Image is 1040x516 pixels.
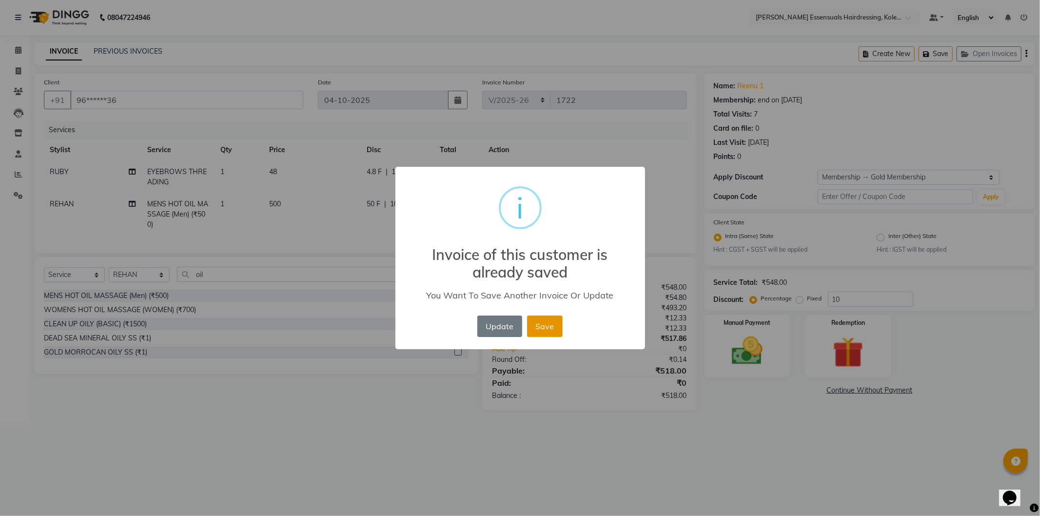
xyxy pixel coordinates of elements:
button: Update [477,316,522,337]
div: i [517,188,524,227]
div: You Want To Save Another Invoice Or Update [409,290,630,301]
iframe: chat widget [999,477,1030,506]
h2: Invoice of this customer is already saved [395,234,645,281]
button: Save [527,316,563,337]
